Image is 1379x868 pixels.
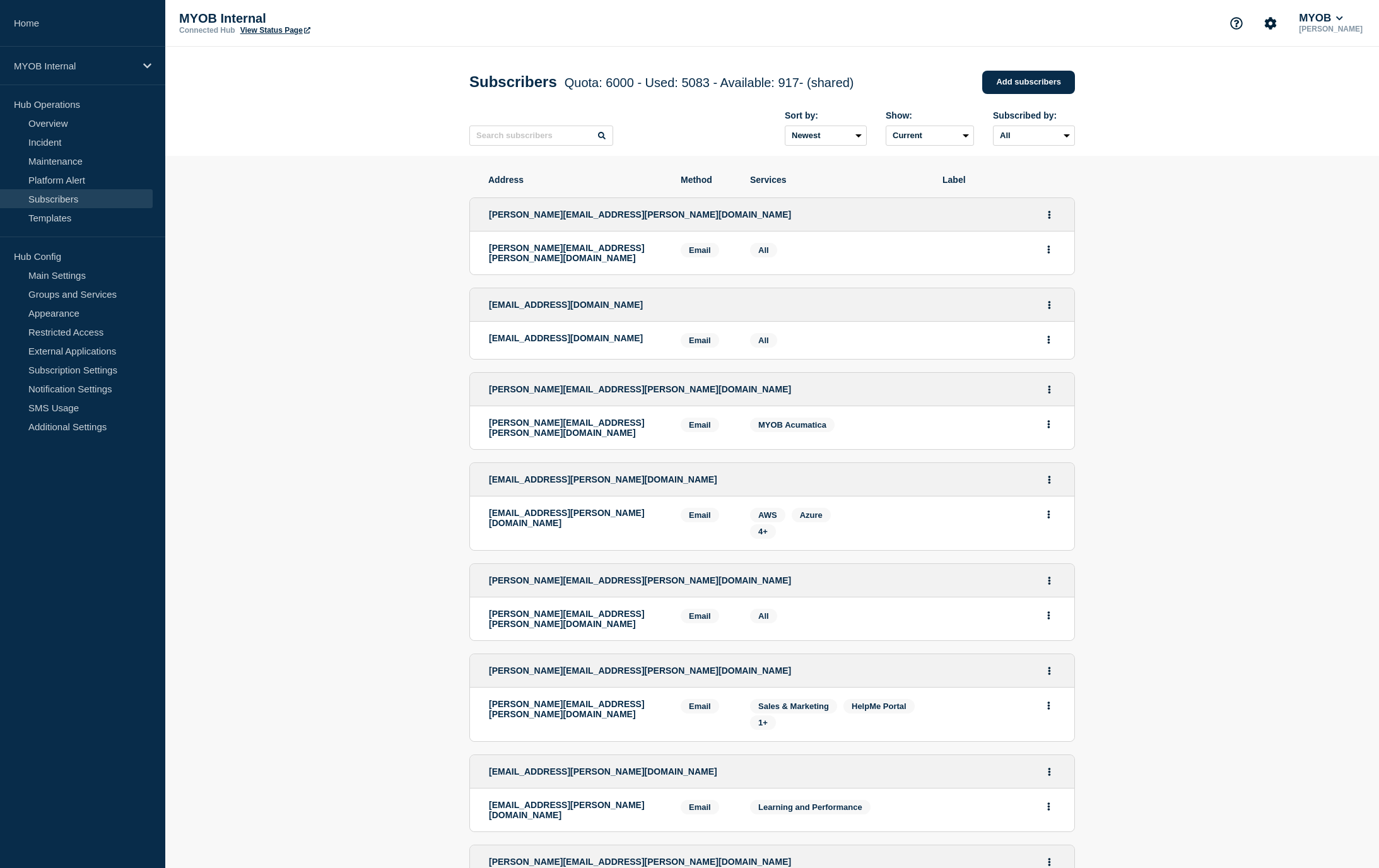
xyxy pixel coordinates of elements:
[758,701,829,711] span: Sales & Marketing
[1223,10,1250,37] button: Support
[681,508,719,522] span: Email
[179,26,235,35] p: Connected Hub
[1041,505,1057,524] button: Actions
[886,126,974,146] select: Deleted
[758,420,826,430] span: MYOB Acumatica
[1042,571,1057,590] button: Actions
[489,508,662,528] p: [EMAIL_ADDRESS][PERSON_NAME][DOMAIN_NAME]
[785,110,867,120] div: Sort by:
[489,418,662,438] p: [PERSON_NAME][EMAIL_ADDRESS][PERSON_NAME][DOMAIN_NAME]
[758,336,769,345] span: All
[489,609,662,629] p: [PERSON_NAME][EMAIL_ADDRESS][PERSON_NAME][DOMAIN_NAME]
[565,76,854,90] span: Quota: 6000 - Used: 5083 - Available: 917 - (shared)
[982,71,1075,94] a: Add subscribers
[489,766,717,777] span: [EMAIL_ADDRESS][PERSON_NAME][DOMAIN_NAME]
[758,245,769,255] span: All
[1041,240,1057,259] button: Actions
[489,575,791,585] span: [PERSON_NAME][EMAIL_ADDRESS][PERSON_NAME][DOMAIN_NAME]
[489,333,662,343] p: [EMAIL_ADDRESS][DOMAIN_NAME]
[14,61,135,71] p: MYOB Internal
[489,666,791,676] span: [PERSON_NAME][EMAIL_ADDRESS][PERSON_NAME][DOMAIN_NAME]
[1296,12,1346,25] button: MYOB
[886,110,974,120] div: Show:
[489,384,791,394] span: [PERSON_NAME][EMAIL_ADDRESS][PERSON_NAME][DOMAIN_NAME]
[1041,797,1057,816] button: Actions
[681,609,719,623] span: Email
[1042,470,1057,490] button: Actions
[1042,762,1057,782] button: Actions
[800,510,823,520] span: Azure
[681,243,719,257] span: Email
[993,126,1075,146] select: Subscribed by
[681,699,719,713] span: Email
[489,243,662,263] p: [PERSON_NAME][EMAIL_ADDRESS][PERSON_NAME][DOMAIN_NAME]
[681,800,719,814] span: Email
[489,300,643,310] span: [EMAIL_ADDRESS][DOMAIN_NAME]
[489,209,791,220] span: [PERSON_NAME][EMAIL_ADDRESS][PERSON_NAME][DOMAIN_NAME]
[852,701,907,711] span: HelpMe Portal
[758,510,777,520] span: AWS
[1042,295,1057,315] button: Actions
[489,800,662,820] p: [EMAIL_ADDRESS][PERSON_NAME][DOMAIN_NAME]
[1041,696,1057,715] button: Actions
[993,110,1075,120] div: Subscribed by:
[785,126,867,146] select: Sort by
[1042,661,1057,681] button: Actions
[1042,205,1057,225] button: Actions
[758,802,862,812] span: Learning and Performance
[681,175,731,185] span: Method
[489,474,717,484] span: [EMAIL_ADDRESS][PERSON_NAME][DOMAIN_NAME]
[758,718,768,727] span: 1+
[1042,380,1057,399] button: Actions
[179,11,431,26] p: MYOB Internal
[240,26,310,35] a: View Status Page
[758,527,768,536] span: 4+
[1041,606,1057,625] button: Actions
[489,857,791,867] span: [PERSON_NAME][EMAIL_ADDRESS][PERSON_NAME][DOMAIN_NAME]
[488,175,662,185] span: Address
[681,418,719,432] span: Email
[942,175,1056,185] span: Label
[469,73,854,91] h1: Subscribers
[1041,414,1057,434] button: Actions
[750,175,924,185] span: Services
[1041,330,1057,349] button: Actions
[758,611,769,621] span: All
[1257,10,1284,37] button: Account settings
[1296,25,1365,33] p: [PERSON_NAME]
[681,333,719,348] span: Email
[489,699,662,719] p: [PERSON_NAME][EMAIL_ADDRESS][PERSON_NAME][DOMAIN_NAME]
[469,126,613,146] input: Search subscribers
